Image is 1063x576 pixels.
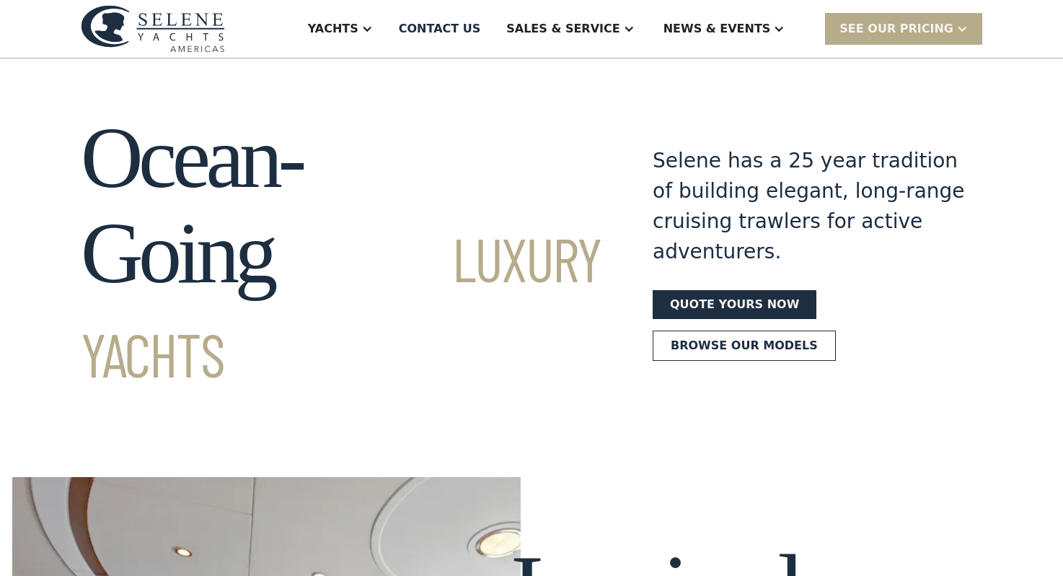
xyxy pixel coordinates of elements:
div: SEE Our Pricing [839,20,953,38]
div: SEE Our Pricing [825,13,982,44]
span: Luxury Yachts [81,222,601,390]
div: Yachts [308,20,358,38]
a: Browse our models [653,331,836,361]
img: logo [81,5,225,52]
div: Sales & Service [506,20,619,38]
div: Contact US [399,20,481,38]
div: News & EVENTS [663,20,771,38]
h1: Ocean-Going [81,110,601,396]
a: Quote yours now [653,290,816,319]
div: Selene has a 25 year tradition of building elegant, long-range cruising trawlers for active adven... [653,146,982,267]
